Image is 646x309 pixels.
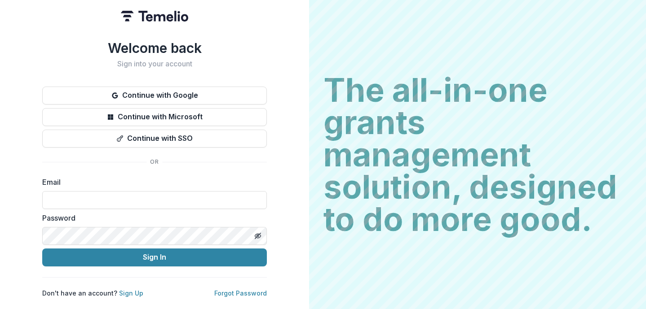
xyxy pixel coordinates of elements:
[42,40,267,56] h1: Welcome back
[42,248,267,266] button: Sign In
[121,11,188,22] img: Temelio
[42,213,261,223] label: Password
[42,60,267,68] h2: Sign into your account
[119,289,143,297] a: Sign Up
[42,177,261,187] label: Email
[251,229,265,243] button: Toggle password visibility
[42,130,267,148] button: Continue with SSO
[42,87,267,104] button: Continue with Google
[42,108,267,126] button: Continue with Microsoft
[214,289,267,297] a: Forgot Password
[42,288,143,298] p: Don't have an account?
